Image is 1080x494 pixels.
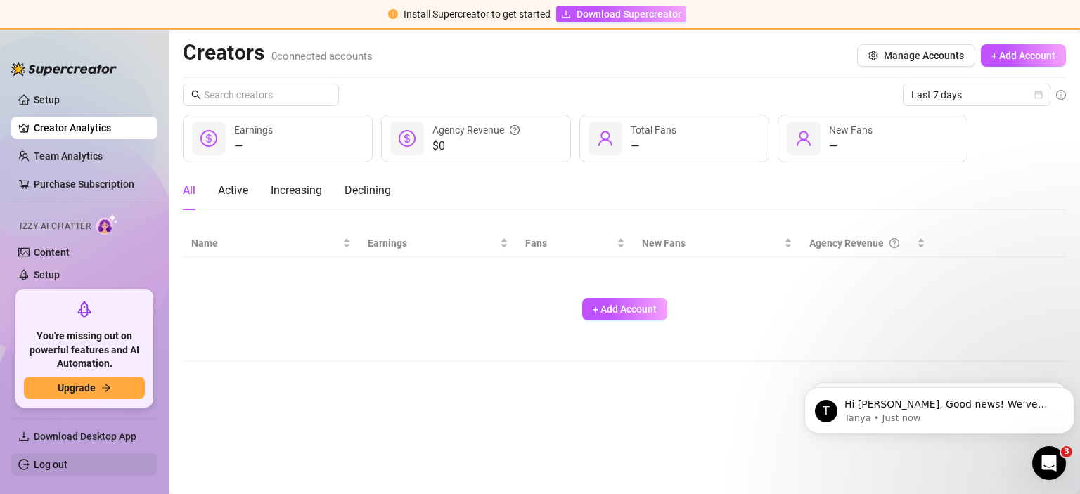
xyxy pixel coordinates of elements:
[200,130,217,147] span: dollar-circle
[981,44,1066,67] button: + Add Account
[517,230,634,257] th: Fans
[345,182,391,199] div: Declining
[34,173,146,195] a: Purchase Subscription
[359,230,517,257] th: Earnings
[597,130,614,147] span: user
[234,124,273,136] span: Earnings
[34,459,67,470] a: Log out
[58,382,96,394] span: Upgrade
[525,235,614,251] span: Fans
[556,6,686,22] a: Download Supercreator
[631,124,676,136] span: Total Fans
[271,182,322,199] div: Increasing
[1056,90,1066,100] span: info-circle
[809,235,913,251] div: Agency Revenue
[399,130,416,147] span: dollar-circle
[191,235,340,251] span: Name
[204,87,319,103] input: Search creators
[76,301,93,318] span: rocket
[561,9,571,19] span: download
[34,150,103,162] a: Team Analytics
[642,235,781,251] span: New Fans
[991,50,1055,61] span: + Add Account
[432,122,520,138] div: Agency Revenue
[234,138,273,155] div: —
[388,9,398,19] span: exclamation-circle
[11,62,117,76] img: logo-BBDzfeDw.svg
[191,90,201,100] span: search
[634,230,801,257] th: New Fans
[799,358,1080,456] iframe: Intercom notifications message
[631,138,676,155] div: —
[829,138,873,155] div: —
[577,6,681,22] span: Download Supercreator
[510,122,520,138] span: question-circle
[18,431,30,442] span: download
[34,431,136,442] span: Download Desktop App
[884,50,964,61] span: Manage Accounts
[582,298,667,320] button: + Add Account
[24,330,145,371] span: You're missing out on powerful features and AI Automation.
[20,220,91,233] span: Izzy AI Chatter
[1032,446,1066,480] iframe: Intercom live chat
[34,94,60,105] a: Setup
[96,214,118,235] img: AI Chatter
[911,84,1042,105] span: Last 7 days
[34,117,146,139] a: Creator Analytics
[829,124,873,136] span: New Fans
[868,51,878,60] span: setting
[34,269,60,280] a: Setup
[24,377,145,399] button: Upgradearrow-right
[183,39,373,66] h2: Creators
[1061,446,1072,457] span: 3
[34,247,70,258] a: Content
[368,235,497,251] span: Earnings
[795,130,812,147] span: user
[183,230,359,257] th: Name
[857,44,975,67] button: Manage Accounts
[218,182,248,199] div: Active
[404,8,551,20] span: Install Supercreator to get started
[432,138,520,155] span: $0
[271,50,373,63] span: 0 connected accounts
[889,235,899,251] span: question-circle
[183,182,195,199] div: All
[101,383,111,393] span: arrow-right
[593,304,657,315] span: + Add Account
[1034,91,1043,99] span: calendar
